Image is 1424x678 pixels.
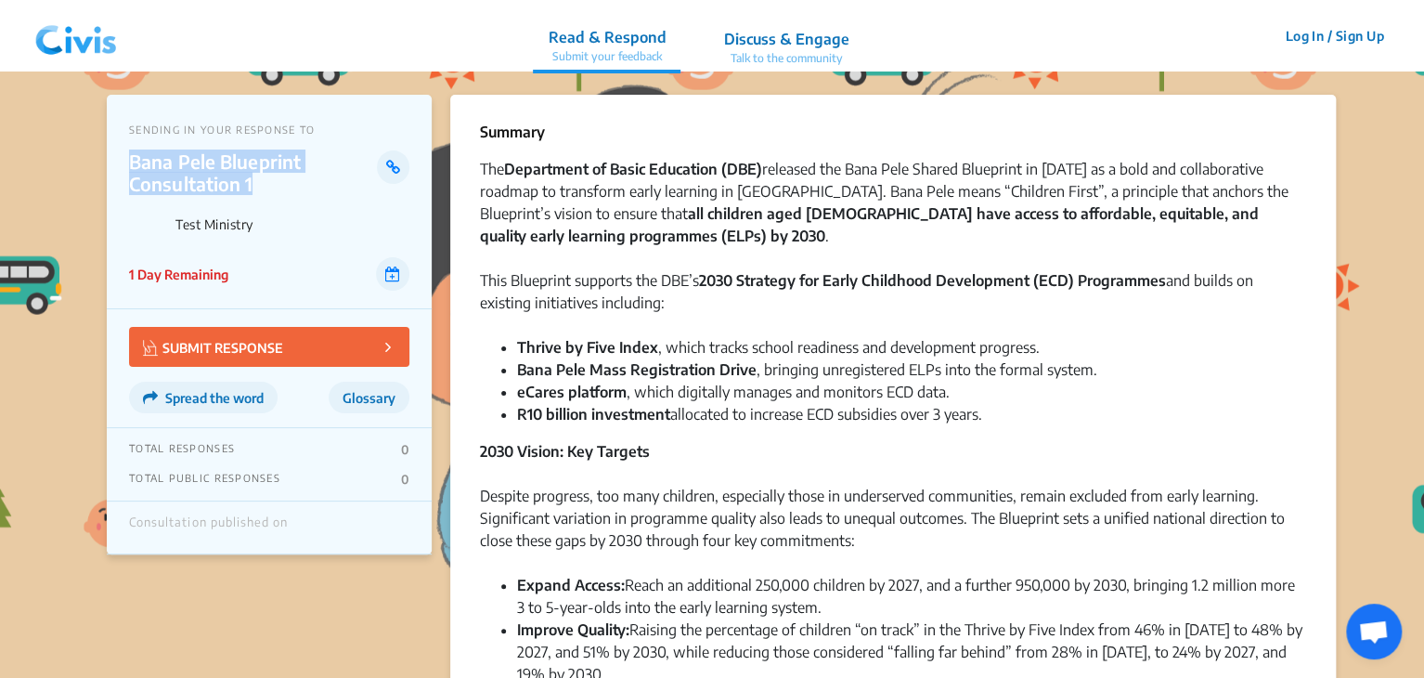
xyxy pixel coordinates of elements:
[1273,21,1396,50] button: Log In / Sign Up
[1346,604,1402,659] a: Open chat
[401,472,409,487] p: 0
[591,405,670,424] strong: investment
[143,340,158,356] img: Vector.jpg
[517,359,1306,381] li: , bringing unregistered ELPs into the formal system.
[401,442,409,457] p: 0
[480,121,545,143] p: Summary
[129,515,288,540] div: Consultation published on
[517,336,1306,359] li: , which tracks school readiness and development progress.
[517,383,627,401] strong: eCares platform
[517,338,658,357] strong: Thrive by Five Index
[129,124,409,136] p: SENDING IN YOUR RESPONSE TO
[129,472,280,487] p: TOTAL PUBLIC RESPONSES
[28,8,124,64] img: navlogo.png
[143,336,283,358] p: SUBMIT RESPONSE
[723,50,848,67] p: Talk to the community
[480,485,1306,574] div: Despite progress, too many children, especially those in underserved communities, remain excluded...
[517,576,625,594] strong: Expand Access:
[548,26,666,48] p: Read & Respond
[548,48,666,65] p: Submit your feedback
[129,327,409,367] button: SUBMIT RESPONSE
[129,265,228,284] p: 1 Day Remaining
[699,271,1166,290] strong: 2030 Strategy for Early Childhood Development (ECD) Programmes
[504,160,762,178] strong: Department of Basic Education (DBE)
[480,204,1259,245] strong: all children aged [DEMOGRAPHIC_DATA] have access to affordable, equitable, and quality early lear...
[517,574,1306,619] li: Reach an additional 250,000 children by 2027, and a further 950,000 by 2030, bringing 1.2 million...
[480,158,1306,247] div: The released the Bana Pele Shared Blueprint in [DATE] as a bold and collaborative roadmap to tran...
[517,620,629,639] strong: Improve Quality:
[517,381,1306,403] li: , which digitally manages and monitors ECD data.
[480,247,1306,336] div: This Blueprint supports the DBE’s and builds on existing initiatives including:
[165,390,264,406] span: Spread the word
[517,405,588,424] strong: R10 billion
[480,442,650,461] strong: 2030 Vision: Key Targets
[175,216,409,232] p: Test Ministry
[129,204,168,243] img: Test Ministry logo
[129,150,377,195] p: Bana Pele Blueprint Consultation 1
[329,382,409,413] button: Glossary
[343,390,395,406] span: Glossary
[129,442,235,457] p: TOTAL RESPONSES
[129,382,278,413] button: Spread the word
[517,403,1306,425] li: allocated to increase ECD subsidies over 3 years.
[517,360,757,379] strong: Bana Pele Mass Registration Drive
[723,28,848,50] p: Discuss & Engage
